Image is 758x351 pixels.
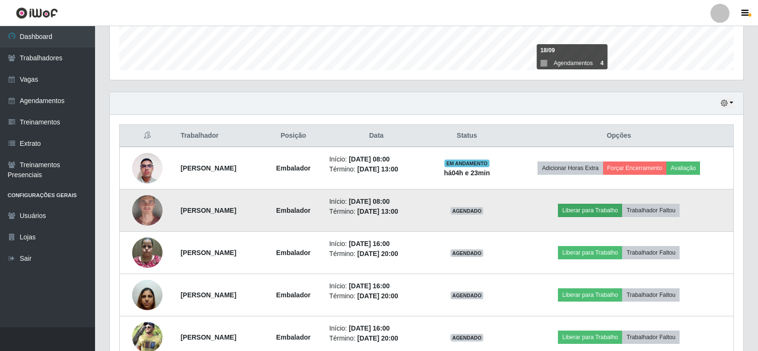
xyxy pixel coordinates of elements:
[357,208,398,215] time: [DATE] 13:00
[276,249,310,256] strong: Embalador
[357,292,398,300] time: [DATE] 20:00
[558,331,622,344] button: Liberar para Trabalho
[263,125,324,147] th: Posição
[558,288,622,302] button: Liberar para Trabalho
[558,204,622,217] button: Liberar para Trabalho
[132,148,163,188] img: 1746465298396.jpeg
[622,288,680,302] button: Trabalhador Faltou
[132,232,163,273] img: 1712714567127.jpeg
[329,333,424,343] li: Término:
[181,333,236,341] strong: [PERSON_NAME]
[132,179,163,242] img: 1750082443540.jpeg
[357,334,398,342] time: [DATE] 20:00
[357,250,398,257] time: [DATE] 20:00
[451,292,484,299] span: AGENDADO
[444,160,489,167] span: EM ANDAMENTO
[329,281,424,291] li: Início:
[349,240,390,247] time: [DATE] 16:00
[622,204,680,217] button: Trabalhador Faltou
[181,164,236,172] strong: [PERSON_NAME]
[349,155,390,163] time: [DATE] 08:00
[329,207,424,217] li: Término:
[181,291,236,299] strong: [PERSON_NAME]
[357,165,398,173] time: [DATE] 13:00
[558,246,622,259] button: Liberar para Trabalho
[181,249,236,256] strong: [PERSON_NAME]
[329,197,424,207] li: Início:
[324,125,430,147] th: Data
[451,249,484,257] span: AGENDADO
[603,161,667,175] button: Forçar Encerramento
[276,207,310,214] strong: Embalador
[537,161,603,175] button: Adicionar Horas Extra
[505,125,734,147] th: Opções
[329,154,424,164] li: Início:
[16,7,58,19] img: CoreUI Logo
[132,275,163,315] img: 1730150027487.jpeg
[329,323,424,333] li: Início:
[451,334,484,342] span: AGENDADO
[349,282,390,290] time: [DATE] 16:00
[622,246,680,259] button: Trabalhador Faltou
[622,331,680,344] button: Trabalhador Faltou
[329,291,424,301] li: Término:
[181,207,236,214] strong: [PERSON_NAME]
[329,239,424,249] li: Início:
[349,198,390,205] time: [DATE] 08:00
[451,207,484,215] span: AGENDADO
[444,169,490,177] strong: há 04 h e 23 min
[276,333,310,341] strong: Embalador
[349,324,390,332] time: [DATE] 16:00
[329,164,424,174] li: Término:
[666,161,700,175] button: Avaliação
[429,125,504,147] th: Status
[175,125,263,147] th: Trabalhador
[276,164,310,172] strong: Embalador
[329,249,424,259] li: Término:
[276,291,310,299] strong: Embalador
